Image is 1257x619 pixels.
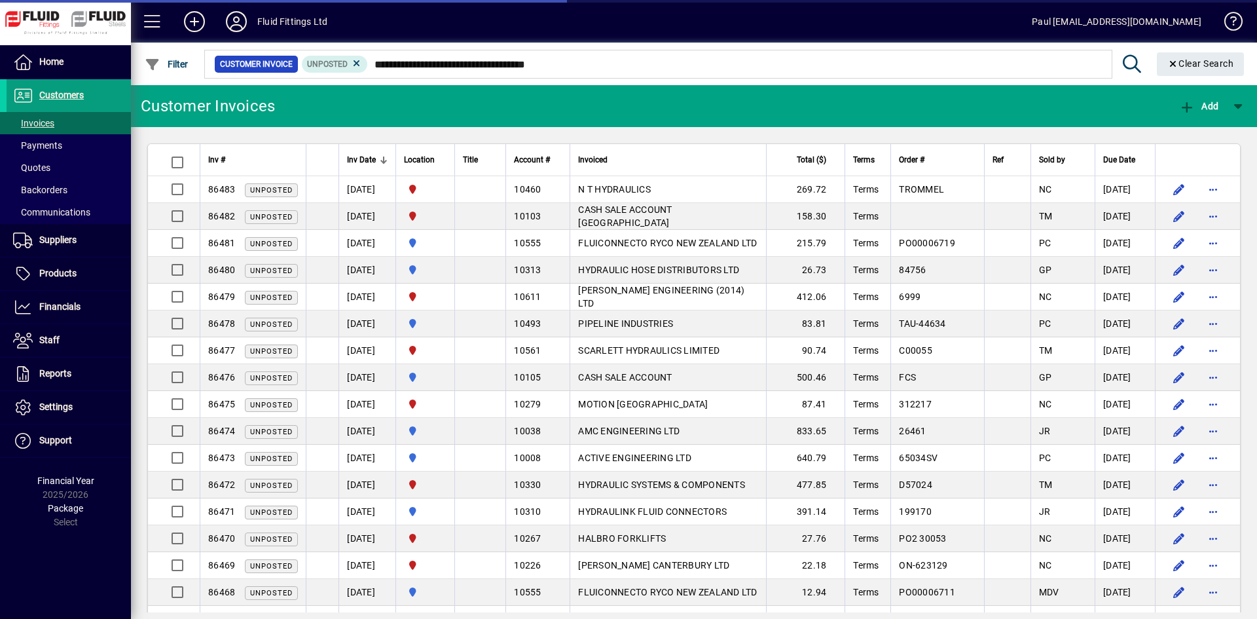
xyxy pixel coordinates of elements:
span: 10267 [514,533,541,544]
button: More options [1203,528,1224,549]
div: Customer Invoices [141,96,275,117]
td: [DATE] [338,391,395,418]
span: SCARLETT HYDRAULICS LIMITED [578,345,720,356]
button: Filter [141,52,192,76]
span: 86481 [208,238,235,248]
button: More options [1203,474,1224,495]
span: PO00006719 [899,238,955,248]
span: AUCKLAND [404,504,446,519]
span: Unposted [250,293,293,302]
span: Terms [853,399,879,409]
span: 86469 [208,560,235,571]
span: Title [463,153,478,167]
button: Edit [1169,313,1190,334]
td: [DATE] [1095,364,1155,391]
span: 86473 [208,453,235,463]
span: Unposted [250,267,293,275]
div: Fluid Fittings Ltd [257,11,327,32]
span: 86471 [208,506,235,517]
span: TAU-44634 [899,318,945,329]
span: Terms [853,345,879,356]
mat-chip: Customer Invoice Status: Unposted [302,56,368,73]
button: Edit [1169,528,1190,549]
button: Edit [1169,233,1190,253]
span: 10038 [514,426,541,436]
span: NC [1039,399,1052,409]
button: More options [1203,582,1224,603]
span: TM [1039,211,1053,221]
td: 269.72 [766,176,845,203]
span: FLUID FITTINGS CHRISTCHURCH [404,558,446,572]
a: Backorders [7,179,131,201]
span: Support [39,435,72,445]
span: Products [39,268,77,278]
span: Terms [853,184,879,195]
td: [DATE] [1095,310,1155,337]
span: 86483 [208,184,235,195]
span: Backorders [13,185,67,195]
button: Edit [1169,582,1190,603]
span: FLUID FITTINGS CHRISTCHURCH [404,478,446,492]
span: 86478 [208,318,235,329]
span: C00055 [899,345,932,356]
span: Terms [853,426,879,436]
td: [DATE] [338,203,395,230]
span: FLUID FITTINGS CHRISTCHURCH [404,397,446,411]
span: HYDRAULIC SYSTEMS & COMPONENTS [578,479,745,490]
div: Inv # [208,153,298,167]
div: Order # [899,153,975,167]
span: 86482 [208,211,235,221]
span: 86475 [208,399,235,409]
td: [DATE] [338,364,395,391]
span: 10226 [514,560,541,571]
button: Edit [1169,501,1190,522]
span: 10493 [514,318,541,329]
span: FLUICONNECTO RYCO NEW ZEALAND LTD [578,587,757,597]
button: Edit [1169,421,1190,441]
span: Unposted [250,374,293,383]
button: Edit [1169,179,1190,200]
td: [DATE] [338,310,395,337]
a: Home [7,46,131,79]
span: CASH SALE ACCOUNT [GEOGRAPHIC_DATA] [578,204,672,228]
span: FLUID FITTINGS CHRISTCHURCH [404,182,446,197]
td: 83.81 [766,310,845,337]
span: FLUID FITTINGS CHRISTCHURCH [404,531,446,546]
a: Products [7,257,131,290]
button: Edit [1169,555,1190,576]
a: Staff [7,324,131,357]
span: NC [1039,291,1052,302]
td: [DATE] [1095,552,1155,579]
span: D57024 [899,479,932,490]
button: Edit [1169,340,1190,361]
span: HYDRAULINK FLUID CONNECTORS [578,506,727,517]
span: Communications [13,207,90,217]
button: Edit [1169,367,1190,388]
a: Support [7,424,131,457]
span: 10008 [514,453,541,463]
span: GP [1039,265,1052,275]
button: Add [173,10,215,33]
span: Account # [514,153,550,167]
td: [DATE] [338,337,395,364]
td: [DATE] [1095,176,1155,203]
div: Location [404,153,446,167]
span: Terms [853,211,879,221]
span: 10611 [514,291,541,302]
div: Invoiced [578,153,758,167]
span: Invoices [13,118,54,128]
span: CASH SALE ACCOUNT [578,372,672,383]
td: [DATE] [1095,418,1155,445]
td: 12.94 [766,579,845,606]
span: Inv Date [347,153,376,167]
button: More options [1203,313,1224,334]
span: Unposted [250,320,293,329]
span: NC [1039,184,1052,195]
span: 86474 [208,426,235,436]
td: [DATE] [338,498,395,525]
span: NC [1039,560,1052,571]
span: Terms [853,560,879,571]
span: Sold by [1039,153,1065,167]
span: Unposted [250,240,293,248]
span: FCS [899,372,916,383]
